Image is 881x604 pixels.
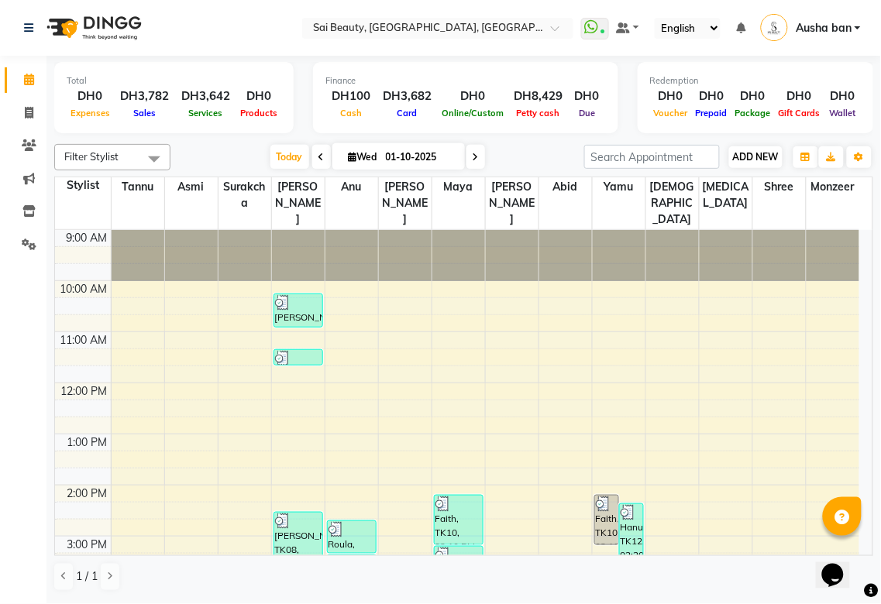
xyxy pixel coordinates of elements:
[175,88,236,105] div: DH3,642
[57,332,111,348] div: 11:00 AM
[40,6,146,50] img: logo
[185,108,227,118] span: Services
[64,486,111,502] div: 2:00 PM
[816,542,866,589] iframe: chat widget
[807,177,860,197] span: Monzeer
[435,496,483,544] div: Faith, TK10, 02:10 PM-03:10 PM, Body Massage 1 Hour Free Hair Wash
[129,108,160,118] span: Sales
[595,496,618,544] div: Faith, TK10, 02:10 PM-03:10 PM, Body Massage 1 Hour Free Hair Wash
[328,521,376,553] div: Roula, TK11, 02:40 PM-03:20 PM, Blowdry Straight With Wash Medium (DH120)
[64,434,111,451] div: 1:00 PM
[236,108,281,118] span: Products
[274,350,322,365] div: [PERSON_NAME], TK01, 11:20 AM-11:40 AM, acrylic nail repair
[67,88,114,105] div: DH0
[112,177,164,197] span: Tannu
[64,150,119,163] span: Filter Stylist
[733,151,779,163] span: ADD NEW
[569,88,606,105] div: DH0
[731,108,775,118] span: Package
[114,88,175,105] div: DH3,782
[336,108,366,118] span: Cash
[325,88,377,105] div: DH100
[67,74,281,88] div: Total
[796,20,852,36] span: Ausha ban
[731,88,775,105] div: DH0
[379,177,432,229] span: [PERSON_NAME]
[576,108,600,118] span: Due
[165,177,218,197] span: Asmi
[345,151,381,163] span: Wed
[325,177,378,197] span: Anu
[513,108,564,118] span: Petty cash
[486,177,539,229] span: [PERSON_NAME]
[826,108,860,118] span: Wallet
[700,177,752,213] span: [MEDICAL_DATA]
[325,74,606,88] div: Finance
[57,281,111,297] div: 10:00 AM
[775,108,824,118] span: Gift Cards
[593,177,645,197] span: Yamu
[58,383,111,400] div: 12:00 PM
[775,88,824,105] div: DH0
[64,230,111,246] div: 9:00 AM
[64,537,111,553] div: 3:00 PM
[67,108,114,118] span: Expenses
[381,146,459,169] input: 2025-10-01
[650,74,862,88] div: Redemption
[377,88,438,105] div: DH3,682
[219,177,271,213] span: Surakcha
[729,146,783,168] button: ADD NEW
[394,108,422,118] span: Card
[620,504,643,570] div: Hanuf, TK12, 02:20 PM-03:40 PM, UpperLip Threading (DH15),LowerLip Threading (DH10)
[650,108,692,118] span: Voucher
[539,177,592,197] span: Abid
[650,88,692,105] div: DH0
[438,108,508,118] span: Online/Custom
[508,88,569,105] div: DH8,429
[692,108,731,118] span: Prepaid
[236,88,281,105] div: DH0
[438,88,508,105] div: DH0
[270,145,309,169] span: Today
[274,294,322,327] div: [PERSON_NAME], TK02, 10:15 AM-10:55 AM, Mani/Pedi (With Normal Colour)
[76,569,98,585] span: 1 / 1
[824,88,862,105] div: DH0
[435,547,483,588] div: Faith, TK10, 03:10 PM-04:00 PM, Mini Facial (DH130)
[692,88,731,105] div: DH0
[55,177,111,194] div: Stylist
[432,177,485,197] span: maya
[646,177,699,229] span: [DEMOGRAPHIC_DATA]
[272,177,325,229] span: [PERSON_NAME]
[761,14,788,41] img: Ausha ban
[274,513,322,579] div: [PERSON_NAME], TK08, 02:30 PM-03:50 PM, Hard gel refil (DH199)
[753,177,806,197] span: shree
[584,145,720,169] input: Search Appointment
